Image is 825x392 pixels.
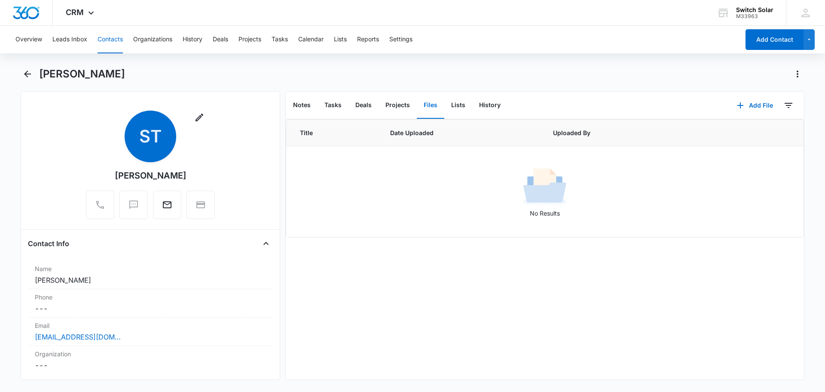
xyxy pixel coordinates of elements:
label: Address [35,377,266,386]
button: Close [259,237,273,250]
button: Files [417,92,444,119]
a: Email [153,204,181,211]
button: Reports [357,26,379,53]
button: Notes [286,92,318,119]
h4: Contact Info [28,238,69,249]
button: Actions [791,67,804,81]
label: Name [35,264,266,273]
div: Name[PERSON_NAME] [28,261,273,289]
span: ST [125,111,176,162]
span: CRM [66,8,84,17]
p: No Results [287,209,803,218]
img: No Results [523,166,566,209]
button: Back [21,67,34,81]
button: Overview [15,26,42,53]
button: Deals [348,92,379,119]
span: Title [300,128,370,137]
button: Lists [444,92,472,119]
label: Organization [35,349,266,358]
button: Calendar [298,26,324,53]
button: Projects [379,92,417,119]
dd: [PERSON_NAME] [35,275,266,285]
h1: [PERSON_NAME] [39,68,125,80]
button: Email [153,191,181,219]
label: Phone [35,293,266,302]
button: Lists [334,26,347,53]
button: Contacts [98,26,123,53]
button: Add Contact [746,29,804,50]
span: Date Uploaded [390,128,532,137]
button: Settings [389,26,412,53]
div: Email[EMAIL_ADDRESS][DOMAIN_NAME] [28,318,273,346]
button: Tasks [318,92,348,119]
button: History [472,92,507,119]
dd: --- [35,360,266,370]
div: Phone--- [28,289,273,318]
button: Add File [728,95,782,116]
div: account id [736,13,773,19]
span: Uploaded By [553,128,680,137]
button: Projects [238,26,261,53]
div: [PERSON_NAME] [115,169,186,182]
button: History [183,26,202,53]
button: Organizations [133,26,172,53]
div: Organization--- [28,346,273,374]
div: account name [736,6,773,13]
button: Filters [782,99,795,112]
dd: --- [35,303,266,314]
button: Deals [213,26,228,53]
a: [EMAIL_ADDRESS][DOMAIN_NAME] [35,332,121,342]
label: Email [35,321,266,330]
button: Tasks [272,26,288,53]
button: Leads Inbox [52,26,87,53]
